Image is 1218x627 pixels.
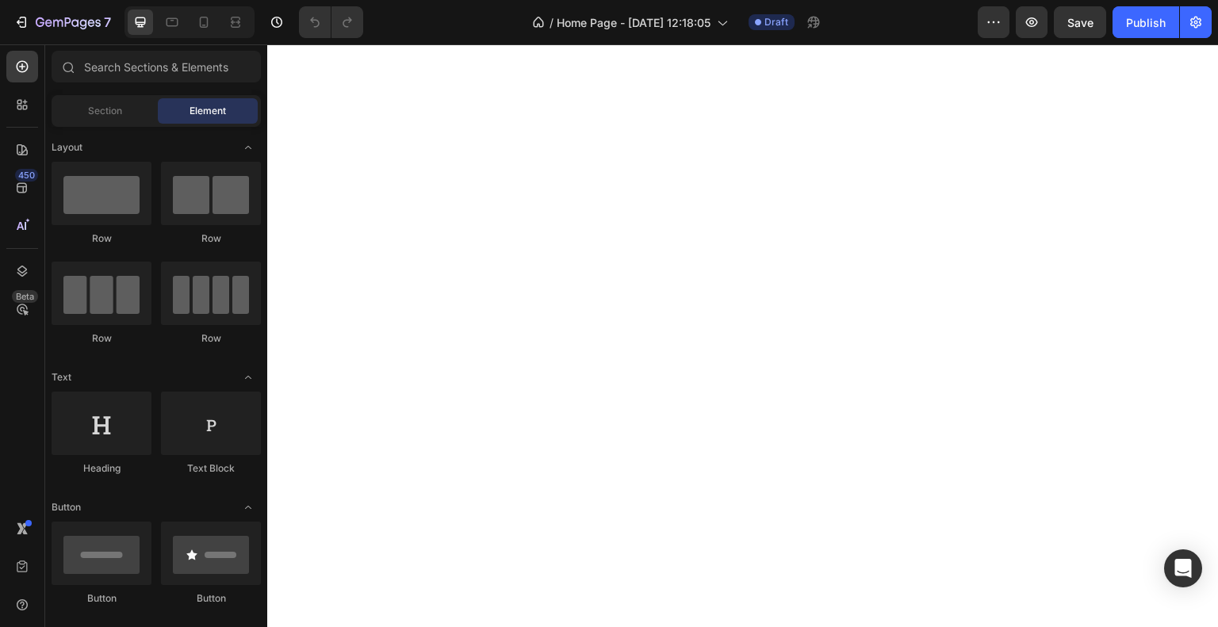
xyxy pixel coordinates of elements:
[52,591,151,606] div: Button
[1164,549,1202,587] div: Open Intercom Messenger
[52,231,151,246] div: Row
[557,14,710,31] span: Home Page - [DATE] 12:18:05
[161,331,261,346] div: Row
[12,290,38,303] div: Beta
[236,365,261,390] span: Toggle open
[161,591,261,606] div: Button
[299,6,363,38] div: Undo/Redo
[52,331,151,346] div: Row
[764,15,788,29] span: Draft
[52,461,151,476] div: Heading
[550,14,553,31] span: /
[1067,16,1094,29] span: Save
[15,169,38,182] div: 450
[104,13,111,32] p: 7
[1126,14,1166,31] div: Publish
[236,495,261,520] span: Toggle open
[52,370,71,384] span: Text
[267,44,1218,627] iframe: Design area
[161,461,261,476] div: Text Block
[88,104,122,118] span: Section
[6,6,118,38] button: 7
[190,104,226,118] span: Element
[1054,6,1106,38] button: Save
[52,51,261,82] input: Search Sections & Elements
[236,135,261,160] span: Toggle open
[52,500,81,514] span: Button
[161,231,261,246] div: Row
[52,140,82,155] span: Layout
[1113,6,1179,38] button: Publish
